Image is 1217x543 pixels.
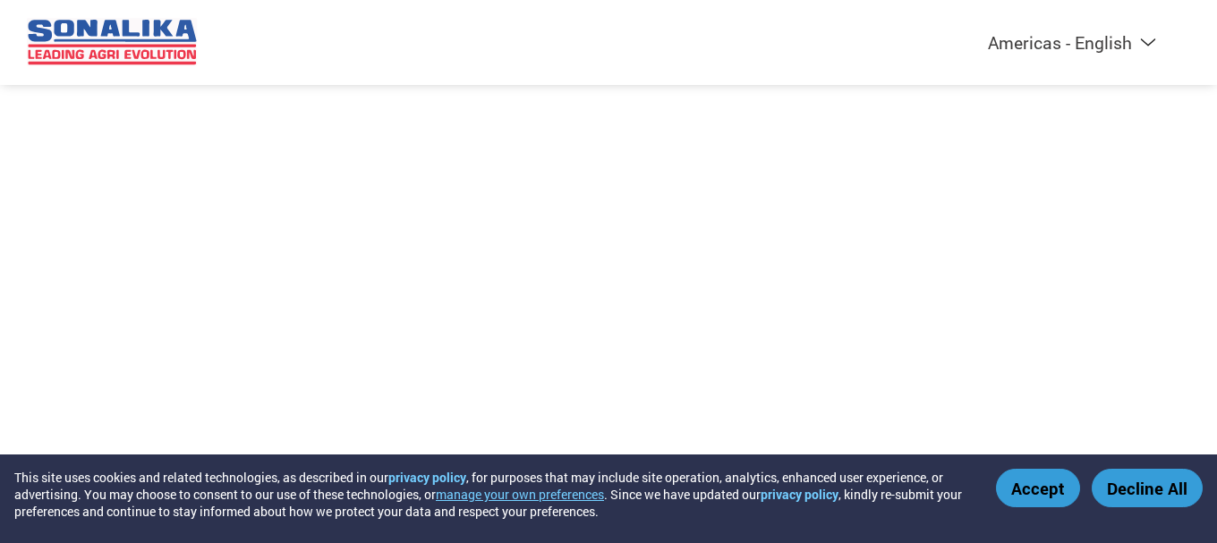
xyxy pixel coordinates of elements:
a: privacy policy [388,469,466,486]
button: manage your own preferences [436,486,604,503]
button: Accept [996,469,1080,507]
a: privacy policy [761,486,838,503]
img: ITL [27,18,198,67]
div: This site uses cookies and related technologies, as described in our , for purposes that may incl... [14,469,970,520]
button: Decline All [1092,469,1203,507]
